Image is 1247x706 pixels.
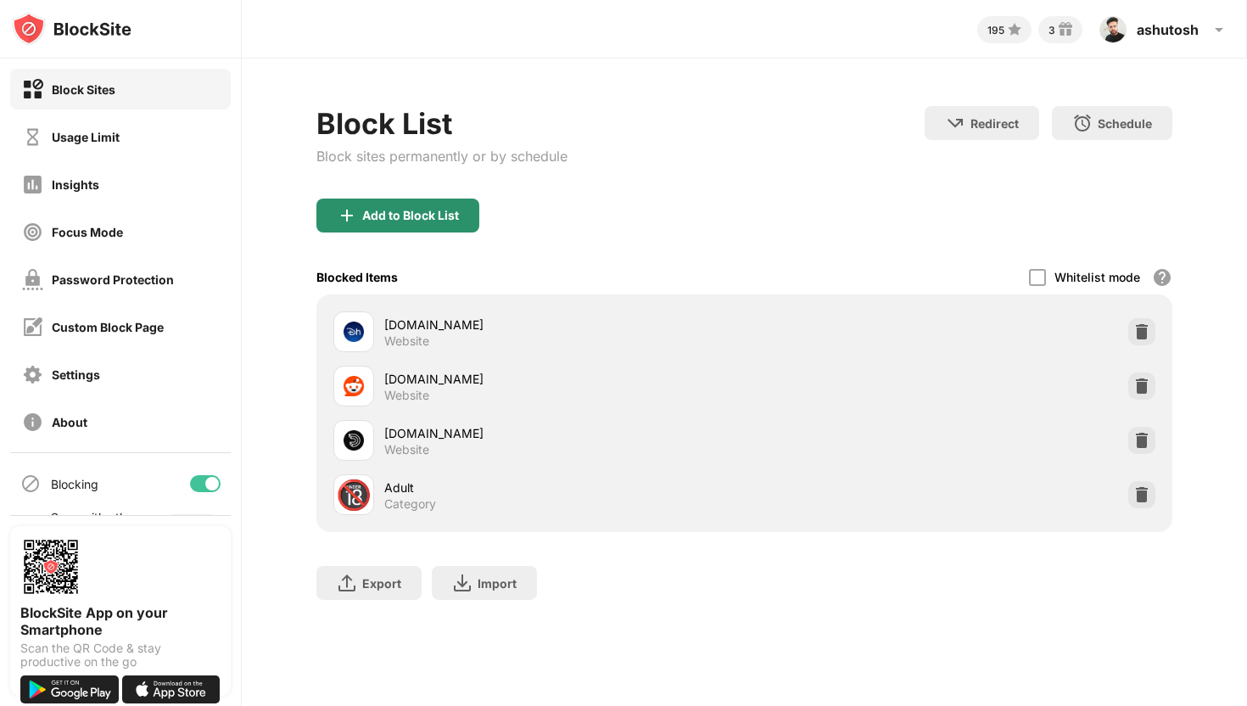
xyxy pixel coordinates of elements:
[20,604,221,638] div: BlockSite App on your Smartphone
[22,79,43,100] img: block-on.svg
[1099,16,1127,43] img: ACg8ocJDfsO4HDLUXMWKJgMeZOOlN33H7BmHtrWeRqkiGjgX6_r0q2hU=s96-c
[1055,20,1076,40] img: reward-small.svg
[384,479,744,496] div: Adult
[987,24,1004,36] div: 195
[20,642,221,669] div: Scan the QR Code & stay productive on the go
[384,316,744,333] div: [DOMAIN_NAME]
[384,496,436,512] div: Category
[1098,116,1152,131] div: Schedule
[51,477,98,491] div: Blocking
[384,333,429,349] div: Website
[22,412,43,433] img: about-off.svg
[1004,20,1025,40] img: points-small.svg
[344,322,364,342] img: favicons
[344,376,364,396] img: favicons
[316,270,398,284] div: Blocked Items
[1048,24,1055,36] div: 3
[122,675,221,703] img: download-on-the-app-store.svg
[51,510,138,539] div: Sync with other devices
[22,126,43,148] img: time-usage-off.svg
[52,320,164,334] div: Custom Block Page
[362,209,459,222] div: Add to Block List
[316,148,568,165] div: Block sites permanently or by schedule
[52,82,115,97] div: Block Sites
[22,317,43,338] img: customize-block-page-off.svg
[344,430,364,451] img: favicons
[1054,270,1140,284] div: Whitelist mode
[970,116,1019,131] div: Redirect
[20,675,119,703] img: get-it-on-google-play.svg
[336,478,372,513] div: 🔞
[52,415,87,429] div: About
[52,367,100,382] div: Settings
[12,12,131,46] img: logo-blocksite.svg
[20,514,41,535] img: sync-icon.svg
[384,424,744,442] div: [DOMAIN_NAME]
[22,269,43,290] img: password-protection-off.svg
[22,174,43,195] img: insights-off.svg
[478,576,517,591] div: Import
[52,177,99,192] div: Insights
[52,225,123,239] div: Focus Mode
[20,473,41,494] img: blocking-icon.svg
[22,364,43,385] img: settings-off.svg
[384,388,429,403] div: Website
[384,370,744,388] div: [DOMAIN_NAME]
[22,221,43,243] img: focus-off.svg
[316,106,568,141] div: Block List
[384,442,429,457] div: Website
[20,536,81,597] img: options-page-qr-code.png
[1137,21,1199,38] div: ashutosh
[52,272,174,287] div: Password Protection
[362,576,401,591] div: Export
[52,130,120,144] div: Usage Limit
